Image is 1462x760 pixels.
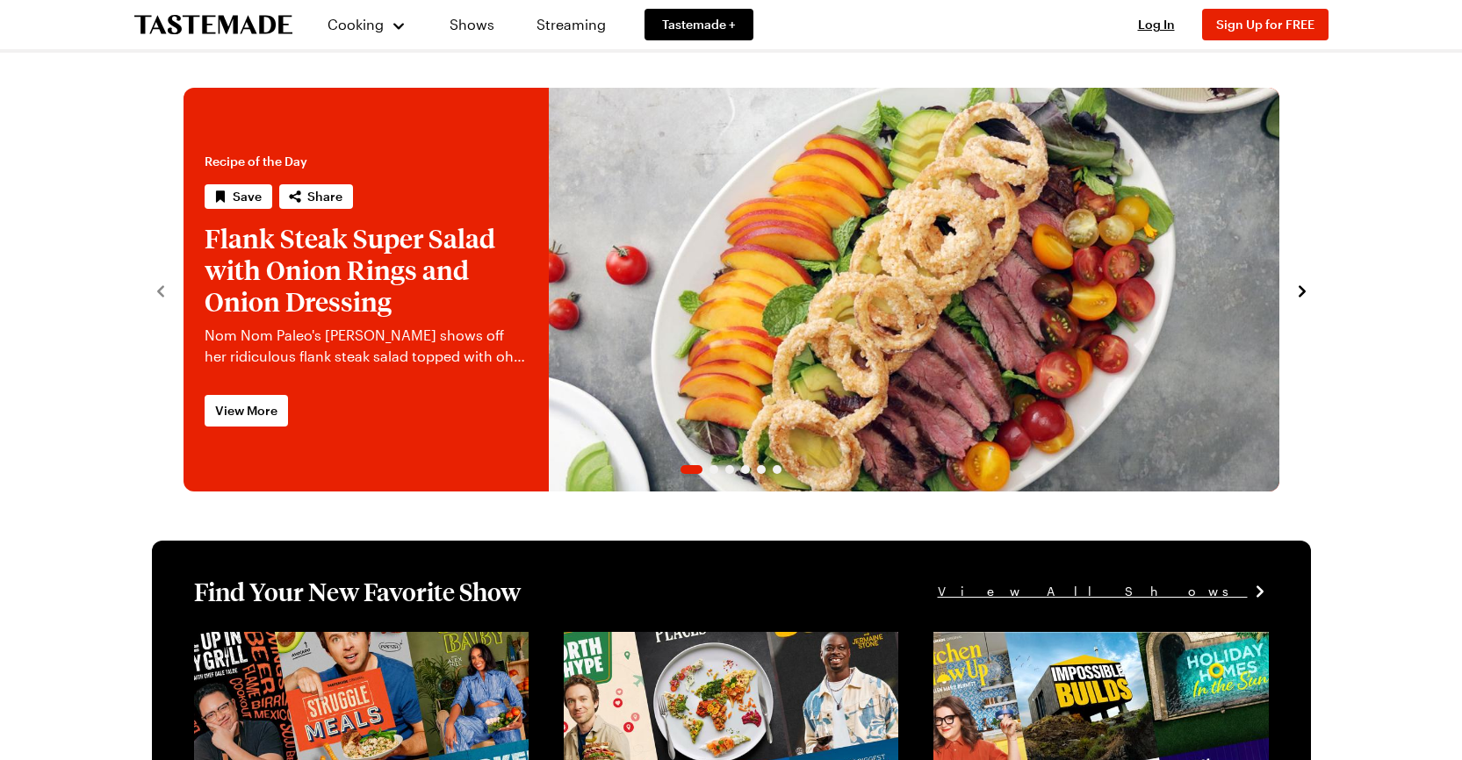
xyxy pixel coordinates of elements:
span: Share [307,188,342,205]
span: View More [215,402,277,419]
button: Save recipe [205,184,272,209]
span: Go to slide 4 [741,465,750,474]
span: Go to slide 1 [681,465,702,474]
span: Save [233,188,262,205]
button: Cooking [328,4,407,46]
span: View All Shows [938,582,1248,601]
button: navigate to next item [1293,279,1311,300]
button: Share [279,184,353,209]
span: Go to slide 5 [757,465,766,474]
button: navigate to previous item [152,279,169,300]
button: Sign Up for FREE [1202,9,1329,40]
button: Log In [1121,16,1192,33]
span: Cooking [328,16,384,32]
a: View full content for [object Object] [194,634,434,650]
span: Go to slide 6 [773,465,781,474]
span: Sign Up for FREE [1216,17,1314,32]
a: To Tastemade Home Page [134,15,292,35]
a: View full content for [object Object] [564,634,803,650]
a: View More [205,395,288,427]
a: Tastemade + [645,9,753,40]
span: Go to slide 2 [709,465,718,474]
a: View All Shows [938,582,1269,601]
span: Log In [1138,17,1175,32]
div: 1 / 6 [184,88,1279,491]
h1: Find Your New Favorite Show [194,576,521,607]
a: View full content for [object Object] [933,634,1173,650]
span: Tastemade + [662,16,736,33]
span: Go to slide 3 [725,465,734,474]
